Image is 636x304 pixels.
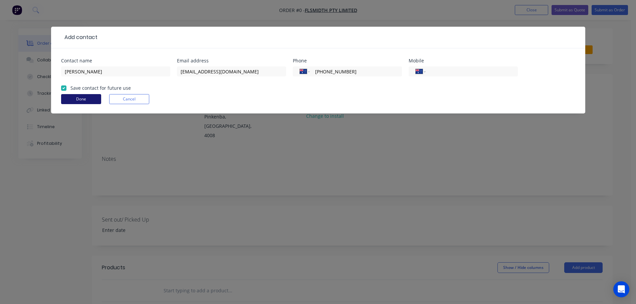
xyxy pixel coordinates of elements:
[293,58,402,63] div: Phone
[61,33,97,41] div: Add contact
[70,84,131,91] label: Save contact for future use
[61,58,170,63] div: Contact name
[613,281,629,297] div: Open Intercom Messenger
[177,58,286,63] div: Email address
[109,94,149,104] button: Cancel
[61,94,101,104] button: Done
[409,58,518,63] div: Mobile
